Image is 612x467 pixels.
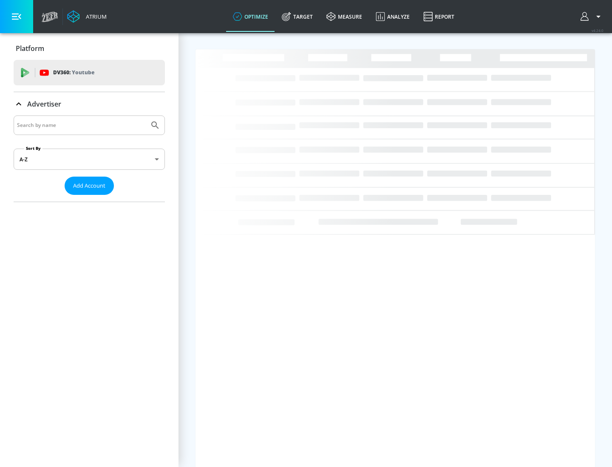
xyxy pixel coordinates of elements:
a: Atrium [67,10,107,23]
p: Youtube [72,68,94,77]
a: optimize [226,1,275,32]
div: Advertiser [14,92,165,116]
div: Atrium [82,13,107,20]
a: Analyze [369,1,416,32]
a: Target [275,1,320,32]
div: Platform [14,37,165,60]
p: DV360: [53,68,94,77]
a: Report [416,1,461,32]
span: v 4.24.0 [592,28,603,33]
p: Advertiser [27,99,61,109]
div: DV360: Youtube [14,60,165,85]
input: Search by name [17,120,146,131]
nav: list of Advertiser [14,195,165,202]
p: Platform [16,44,44,53]
div: Advertiser [14,115,165,202]
div: A-Z [14,149,165,170]
a: measure [320,1,369,32]
button: Add Account [65,177,114,195]
label: Sort By [24,146,42,151]
span: Add Account [73,181,105,191]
